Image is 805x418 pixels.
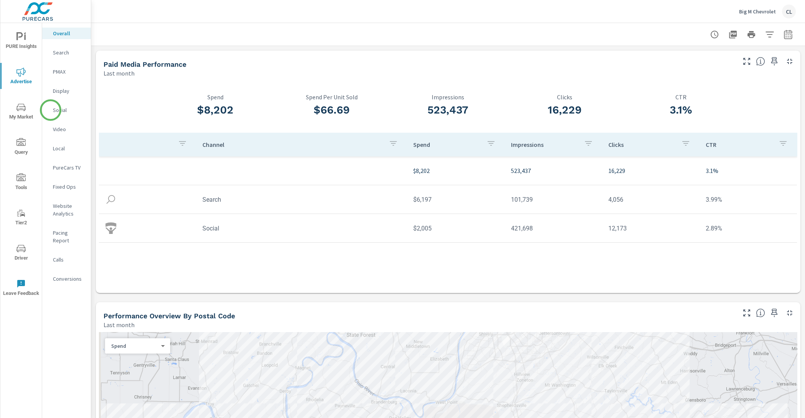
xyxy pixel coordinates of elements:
p: Search [53,49,85,56]
button: Make Fullscreen [741,307,753,319]
p: 3.1% [706,166,791,175]
p: Conversions [53,275,85,283]
td: Search [196,190,407,209]
button: Print Report [744,27,759,42]
td: $2,005 [407,219,504,238]
div: Social [42,104,91,116]
p: Clicks [608,141,675,148]
p: Display [53,87,85,95]
p: Video [53,125,85,133]
div: Calls [42,254,91,265]
button: Apply Filters [762,27,777,42]
p: CTR [623,94,739,100]
p: PMAX [53,68,85,76]
span: Advertise [3,67,39,86]
p: 523,437 [511,166,596,175]
p: Last month [103,69,135,78]
td: Social [196,219,407,238]
p: Website Analytics [53,202,85,217]
p: Big M Chevrolet [739,8,776,15]
td: 2.89% [700,219,797,238]
span: Understand performance data by postal code. Individual postal codes can be selected and expanded ... [756,308,765,318]
p: Clicks [506,94,623,100]
td: $6,197 [407,190,504,209]
div: nav menu [0,23,42,305]
h3: 16,229 [506,104,623,117]
td: 12,173 [602,219,700,238]
h5: Performance Overview By Postal Code [103,312,235,320]
span: PURE Insights [3,32,39,51]
button: "Export Report to PDF" [725,27,741,42]
p: Channel [202,141,383,148]
h5: Paid Media Performance [103,60,186,68]
div: Overall [42,28,91,39]
h3: $66.69 [274,104,390,117]
button: Make Fullscreen [741,55,753,67]
p: Social [53,106,85,114]
p: Spend [111,342,158,349]
span: Understand performance metrics over the selected time range. [756,57,765,66]
span: My Market [3,103,39,122]
h3: $8,202 [157,104,274,117]
span: Driver [3,244,39,263]
td: 421,698 [505,219,602,238]
p: Spend Per Unit Sold [274,94,390,100]
p: Pacing Report [53,229,85,244]
p: Calls [53,256,85,263]
span: Save this to your personalized report [768,307,780,319]
div: Local [42,143,91,154]
h3: 523,437 [390,104,506,117]
img: icon-social.svg [105,222,117,234]
p: 16,229 [608,166,693,175]
span: Leave Feedback [3,279,39,298]
p: CTR [706,141,772,148]
p: PureCars TV [53,164,85,171]
div: Spend [105,342,164,350]
p: Last month [103,320,135,329]
div: Display [42,85,91,97]
td: 101,739 [505,190,602,209]
p: Overall [53,30,85,37]
p: Local [53,145,85,152]
div: Pacing Report [42,227,91,246]
p: Fixed Ops [53,183,85,191]
span: Query [3,138,39,157]
p: Impressions [511,141,578,148]
div: Website Analytics [42,200,91,219]
div: Video [42,123,91,135]
button: Minimize Widget [784,307,796,319]
img: icon-search.svg [105,194,117,205]
td: 3.99% [700,190,797,209]
div: PMAX [42,66,91,77]
div: Search [42,47,91,58]
button: Minimize Widget [784,55,796,67]
div: Conversions [42,273,91,285]
div: PureCars TV [42,162,91,173]
div: CL [782,5,796,18]
button: Select Date Range [780,27,796,42]
span: Tier2 [3,209,39,227]
p: Spend [157,94,274,100]
p: $8,202 [413,166,498,175]
p: Spend [413,141,480,148]
p: Impressions [390,94,506,100]
span: Tools [3,173,39,192]
h3: 3.1% [623,104,739,117]
td: 4,056 [602,190,700,209]
div: Fixed Ops [42,181,91,193]
span: Save this to your personalized report [768,55,780,67]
